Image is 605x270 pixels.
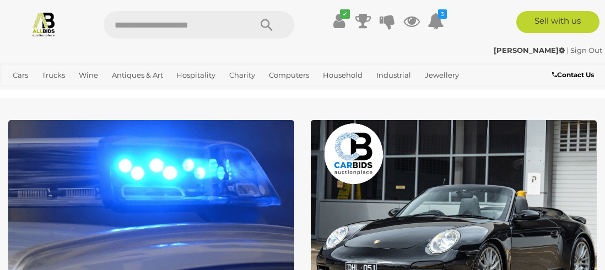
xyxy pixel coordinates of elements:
[340,9,350,19] i: ✔
[552,71,594,79] b: Contact Us
[8,66,33,84] a: Cars
[372,66,415,84] a: Industrial
[107,66,168,84] a: Antiques & Art
[428,11,444,31] a: 3
[79,84,166,102] a: [GEOGRAPHIC_DATA]
[172,66,220,84] a: Hospitality
[318,66,367,84] a: Household
[43,84,74,102] a: Sports
[31,11,57,37] img: Allbids.com.au
[264,66,314,84] a: Computers
[438,9,447,19] i: 3
[239,11,294,39] button: Search
[552,69,597,81] a: Contact Us
[8,84,38,102] a: Office
[494,46,565,55] strong: [PERSON_NAME]
[566,46,569,55] span: |
[570,46,602,55] a: Sign Out
[225,66,260,84] a: Charity
[331,11,347,31] a: ✔
[74,66,102,84] a: Wine
[516,11,599,33] a: Sell with us
[37,66,69,84] a: Trucks
[494,46,566,55] a: [PERSON_NAME]
[420,66,463,84] a: Jewellery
